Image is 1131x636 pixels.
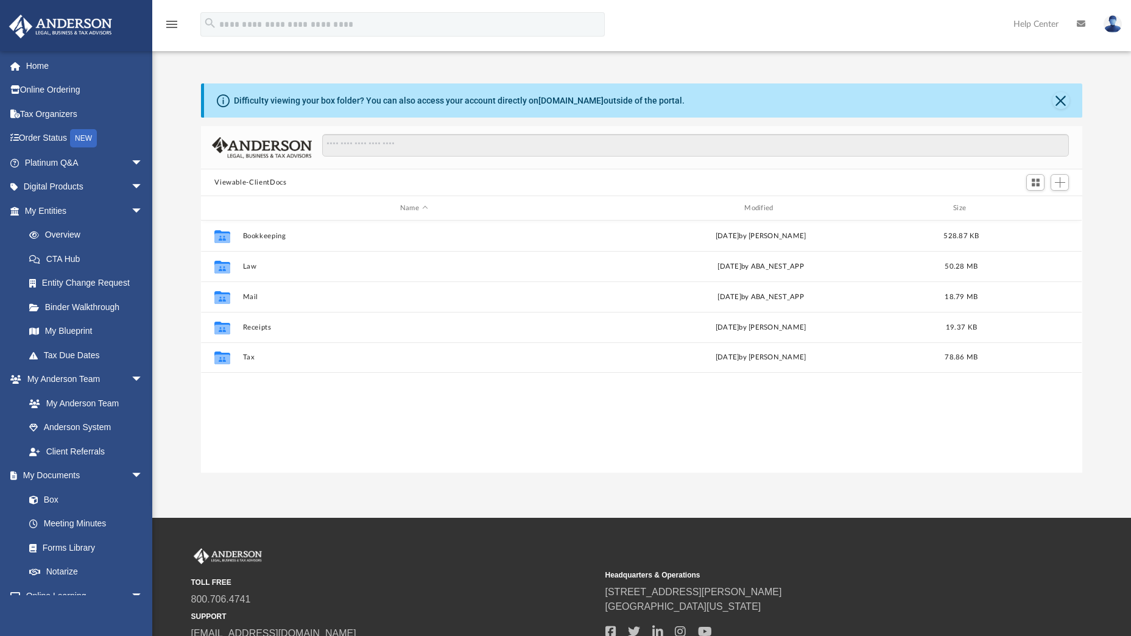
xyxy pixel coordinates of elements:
[243,263,585,270] button: Law
[992,203,1077,214] div: id
[131,199,155,224] span: arrow_drop_down
[9,102,161,126] a: Tax Organizers
[590,231,932,242] div: [DATE] by [PERSON_NAME]
[17,295,161,319] a: Binder Walkthrough
[243,293,585,301] button: Mail
[131,175,155,200] span: arrow_drop_down
[17,512,155,536] a: Meeting Minutes
[164,17,179,32] i: menu
[605,587,782,597] a: [STREET_ADDRESS][PERSON_NAME]
[944,233,979,239] span: 528.87 KB
[590,292,932,303] div: [DATE] by ABA_NEST_APP
[1104,15,1122,33] img: User Pic
[590,203,932,214] div: Modified
[243,232,585,240] button: Bookkeeping
[17,247,161,271] a: CTA Hub
[17,487,149,512] a: Box
[243,323,585,331] button: Receipts
[17,535,149,560] a: Forms Library
[201,221,1082,473] div: grid
[605,570,1011,581] small: Headquarters & Operations
[1026,174,1045,191] button: Switch to Grid View
[590,352,932,363] div: [DATE] by [PERSON_NAME]
[17,439,155,464] a: Client Referrals
[191,577,597,588] small: TOLL FREE
[164,23,179,32] a: menu
[214,177,286,188] button: Viewable-ClientDocs
[1051,174,1069,191] button: Add
[937,203,986,214] div: Size
[70,129,97,147] div: NEW
[322,134,1069,157] input: Search files and folders
[9,367,155,392] a: My Anderson Teamarrow_drop_down
[605,601,761,612] a: [GEOGRAPHIC_DATA][US_STATE]
[946,324,977,331] span: 19.37 KB
[945,294,978,300] span: 18.79 MB
[17,223,161,247] a: Overview
[131,464,155,489] span: arrow_drop_down
[131,150,155,175] span: arrow_drop_down
[203,16,217,30] i: search
[5,15,116,38] img: Anderson Advisors Platinum Portal
[206,203,237,214] div: id
[242,203,585,214] div: Name
[131,367,155,392] span: arrow_drop_down
[17,415,155,440] a: Anderson System
[17,343,161,367] a: Tax Due Dates
[945,263,978,270] span: 50.28 MB
[131,584,155,609] span: arrow_drop_down
[945,354,978,361] span: 78.86 MB
[17,271,161,295] a: Entity Change Request
[9,54,161,78] a: Home
[17,391,149,415] a: My Anderson Team
[17,319,155,344] a: My Blueprint
[191,594,251,604] a: 800.706.4741
[191,611,597,622] small: SUPPORT
[17,560,155,584] a: Notarize
[191,548,264,564] img: Anderson Advisors Platinum Portal
[243,353,585,361] button: Tax
[9,464,155,488] a: My Documentsarrow_drop_down
[9,199,161,223] a: My Entitiesarrow_drop_down
[590,322,932,333] div: [DATE] by [PERSON_NAME]
[538,96,604,105] a: [DOMAIN_NAME]
[9,175,161,199] a: Digital Productsarrow_drop_down
[234,94,685,107] div: Difficulty viewing your box folder? You can also access your account directly on outside of the p...
[9,126,161,151] a: Order StatusNEW
[9,584,155,608] a: Online Learningarrow_drop_down
[590,261,932,272] div: [DATE] by ABA_NEST_APP
[9,78,161,102] a: Online Ordering
[9,150,161,175] a: Platinum Q&Aarrow_drop_down
[1052,92,1069,109] button: Close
